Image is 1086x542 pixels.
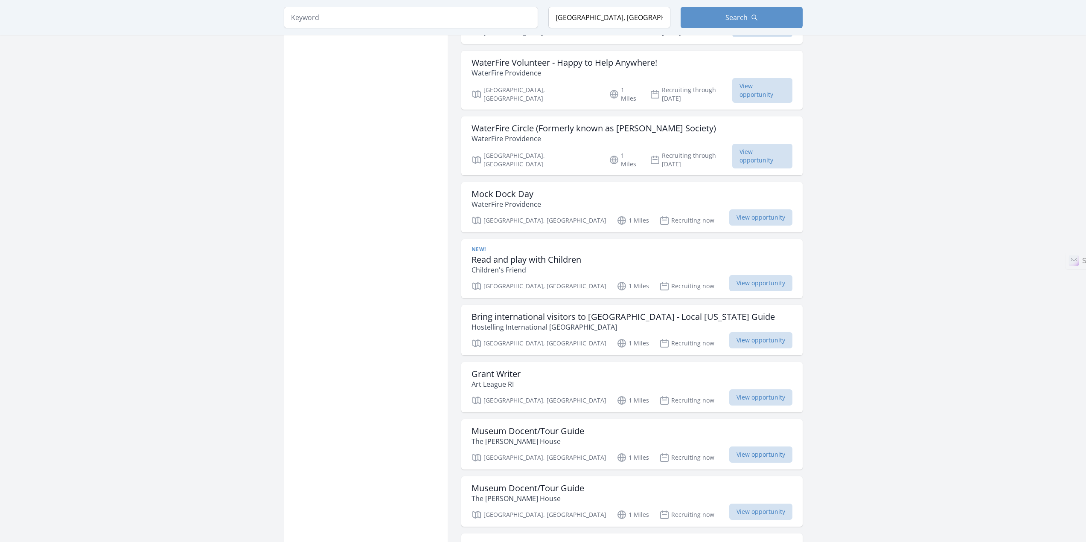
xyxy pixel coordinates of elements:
p: [GEOGRAPHIC_DATA], [GEOGRAPHIC_DATA] [472,151,599,168]
p: 1 Miles [617,338,649,348]
a: Mock Dock Day WaterFire Providence [GEOGRAPHIC_DATA], [GEOGRAPHIC_DATA] 1 Miles Recruiting now Vi... [461,182,803,232]
a: WaterFire Circle (Formerly known as [PERSON_NAME] Society) WaterFire Providence [GEOGRAPHIC_DATA]... [461,116,803,175]
span: View opportunity [729,275,792,291]
p: 1 Miles [617,281,649,291]
p: 1 Miles [617,395,649,406]
p: 1 Miles [609,151,640,168]
a: New! Read and play with Children Children's Friend [GEOGRAPHIC_DATA], [GEOGRAPHIC_DATA] 1 Miles R... [461,239,803,298]
input: Location [548,7,670,28]
h3: Grant Writer [472,369,521,379]
h3: Museum Docent/Tour Guide [472,426,584,436]
p: Recruiting now [659,281,714,291]
span: View opportunity [729,504,792,520]
p: 1 Miles [617,215,649,226]
p: The [PERSON_NAME] House [472,493,584,504]
span: View opportunity [729,389,792,406]
span: New! [472,246,486,253]
p: Recruiting through [DATE] [650,151,732,168]
p: [GEOGRAPHIC_DATA], [GEOGRAPHIC_DATA] [472,86,599,103]
p: Recruiting now [659,338,714,348]
h3: Mock Dock Day [472,189,541,199]
p: Recruiting now [659,452,714,463]
p: [GEOGRAPHIC_DATA], [GEOGRAPHIC_DATA] [472,215,606,226]
p: WaterFire Providence [472,199,541,209]
span: View opportunity [729,332,792,348]
h3: WaterFire Circle (Formerly known as [PERSON_NAME] Society) [472,123,716,133]
input: Keyword [284,7,538,28]
p: Art League RI [472,379,521,389]
p: [GEOGRAPHIC_DATA], [GEOGRAPHIC_DATA] [472,281,606,291]
span: Search [725,12,748,23]
p: Recruiting now [659,395,714,406]
p: Recruiting now [659,215,714,226]
p: [GEOGRAPHIC_DATA], [GEOGRAPHIC_DATA] [472,452,606,463]
p: [GEOGRAPHIC_DATA], [GEOGRAPHIC_DATA] [472,510,606,520]
a: WaterFire Volunteer - Happy to Help Anywhere! WaterFire Providence [GEOGRAPHIC_DATA], [GEOGRAPHIC... [461,51,803,110]
button: Search [681,7,803,28]
a: Museum Docent/Tour Guide The [PERSON_NAME] House [GEOGRAPHIC_DATA], [GEOGRAPHIC_DATA] 1 Miles Rec... [461,419,803,470]
span: View opportunity [732,144,792,168]
h3: Read and play with Children [472,255,581,265]
p: [GEOGRAPHIC_DATA], [GEOGRAPHIC_DATA] [472,395,606,406]
span: View opportunity [732,78,792,103]
a: Bring international visitors to [GEOGRAPHIC_DATA] - Local [US_STATE] Guide Hostelling Internation... [461,305,803,355]
p: 1 Miles [609,86,640,103]
span: View opportunity [729,209,792,226]
p: 1 Miles [617,510,649,520]
p: [GEOGRAPHIC_DATA], [GEOGRAPHIC_DATA] [472,338,606,348]
p: Recruiting through [DATE] [650,86,732,103]
p: Children's Friend [472,265,581,275]
p: Recruiting now [659,510,714,520]
p: 1 Miles [617,452,649,463]
p: Hostelling International [GEOGRAPHIC_DATA] [472,322,775,332]
h3: Museum Docent/Tour Guide [472,483,584,493]
p: WaterFire Providence [472,133,716,144]
a: Museum Docent/Tour Guide The [PERSON_NAME] House [GEOGRAPHIC_DATA], [GEOGRAPHIC_DATA] 1 Miles Rec... [461,476,803,527]
h3: WaterFire Volunteer - Happy to Help Anywhere! [472,58,657,68]
span: View opportunity [729,446,792,463]
a: Grant Writer Art League RI [GEOGRAPHIC_DATA], [GEOGRAPHIC_DATA] 1 Miles Recruiting now View oppor... [461,362,803,412]
p: WaterFire Providence [472,68,657,78]
h3: Bring international visitors to [GEOGRAPHIC_DATA] - Local [US_STATE] Guide [472,312,775,322]
p: The [PERSON_NAME] House [472,436,584,446]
